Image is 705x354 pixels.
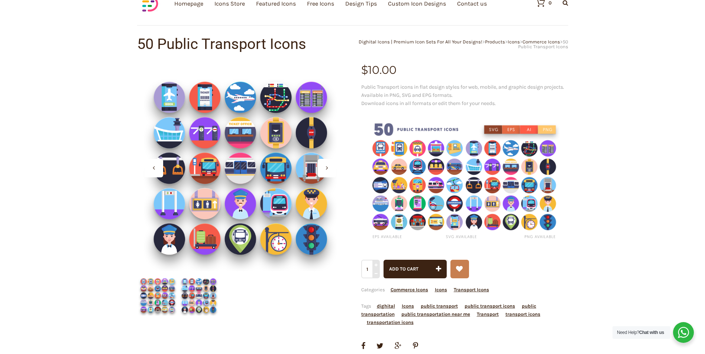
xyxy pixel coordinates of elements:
a: Commerce Icons [391,287,428,292]
a: transport icons [505,311,540,317]
a: dighital [377,303,395,309]
span: Add to cart [389,266,418,272]
a: public transport [421,303,458,309]
a: Transport Icons [454,287,489,292]
div: > > > > [353,39,568,49]
a: Icons [402,303,414,309]
bdi: 10.00 [361,63,397,77]
a: Icons [508,39,520,45]
input: Qty [361,260,379,278]
img: Public Transport Icons [137,275,178,316]
button: Add to cart [384,260,447,278]
a: Products [485,39,505,45]
span: Categories [361,287,489,292]
img: Public-Transport-Icons_ Shop [137,65,344,271]
span: $ [361,63,368,77]
a: public transport icons [465,303,515,309]
a: Transport [477,311,499,317]
span: Tags [361,303,540,325]
p: Public Transport icons in flat design styles for web, mobile, and graphic design projects. Availa... [361,83,568,108]
a: transportation icons [367,319,414,325]
div: 0 [549,0,552,5]
a: public transportation near me [401,311,470,317]
a: Dighital Icons | Premium Icon Sets For All Your Designs! [359,39,482,45]
img: Public Transport icons png/svg/eps [361,113,568,250]
a: Commerce Icons [523,39,560,45]
span: Need Help? [617,330,664,335]
span: 50 Public Transport Icons [518,39,568,49]
h1: 50 Public Transport Icons [137,37,353,52]
a: Icons [435,287,447,292]
img: Public Transport Icons Cover [178,275,220,316]
strong: Chat with us [639,330,664,335]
